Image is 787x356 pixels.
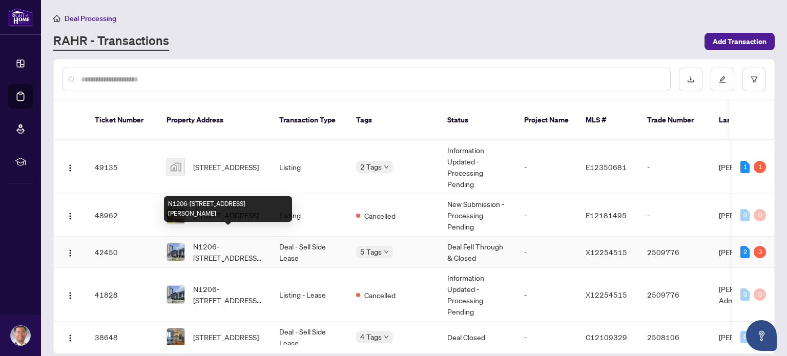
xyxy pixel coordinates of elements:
th: Status [439,100,516,140]
img: thumbnail-img [167,328,184,346]
div: N1206-[STREET_ADDRESS][PERSON_NAME] [164,196,292,222]
a: RAHR - Transactions [53,32,169,51]
span: Cancelled [364,210,396,221]
button: Logo [62,159,78,175]
div: 0 [740,331,750,343]
th: Project Name [516,100,577,140]
td: - [516,194,577,237]
td: - [516,237,577,268]
span: Deal Processing [65,14,116,23]
td: Listing [271,140,348,194]
img: Logo [66,164,74,172]
td: Deal - Sell Side Lease [271,237,348,268]
div: 0 [754,209,766,221]
button: Logo [62,286,78,303]
button: download [679,68,702,91]
td: Deal Fell Through & Closed [439,237,516,268]
td: Information Updated - Processing Pending [439,268,516,322]
button: Add Transaction [705,33,775,50]
div: 0 [740,209,750,221]
td: - [516,268,577,322]
td: Listing - Lease [271,268,348,322]
button: Open asap [746,320,777,351]
button: Logo [62,244,78,260]
td: - [639,140,711,194]
td: 49135 [87,140,158,194]
span: down [384,249,389,255]
div: 0 [754,288,766,301]
img: Logo [66,291,74,300]
td: Listing [271,194,348,237]
td: 2509776 [639,268,711,322]
span: Add Transaction [713,33,767,50]
span: N1206-[STREET_ADDRESS][PERSON_NAME] [193,283,263,306]
th: Tags [348,100,439,140]
th: Transaction Type [271,100,348,140]
img: thumbnail-img [167,158,184,176]
img: Profile Icon [11,326,30,345]
span: Cancelled [364,289,396,301]
div: 0 [740,288,750,301]
td: New Submission - Processing Pending [439,194,516,237]
td: 41828 [87,268,158,322]
span: E12181495 [586,211,627,220]
td: - [639,194,711,237]
span: X12254515 [586,290,627,299]
img: Logo [66,249,74,257]
img: Logo [66,334,74,342]
div: 1 [754,161,766,173]
button: Logo [62,329,78,345]
td: 2508106 [639,322,711,353]
span: down [384,164,389,170]
span: download [687,76,694,83]
span: home [53,15,60,22]
span: E12350681 [586,162,627,172]
th: Ticket Number [87,100,158,140]
button: edit [711,68,734,91]
th: Property Address [158,100,271,140]
td: 48962 [87,194,158,237]
span: 2 Tags [360,161,382,173]
div: 1 [740,161,750,173]
td: - [516,322,577,353]
button: Logo [62,207,78,223]
td: 42450 [87,237,158,268]
img: logo [8,8,33,27]
span: X12254515 [586,247,627,257]
td: Deal Closed [439,322,516,353]
span: [STREET_ADDRESS] [193,331,259,343]
span: edit [719,76,726,83]
span: down [384,334,389,340]
div: 2 [740,246,750,258]
td: Information Updated - Processing Pending [439,140,516,194]
span: [STREET_ADDRESS] [193,161,259,173]
div: 3 [754,246,766,258]
td: 38648 [87,322,158,353]
td: Deal - Sell Side Lease [271,322,348,353]
span: 4 Tags [360,331,382,343]
th: MLS # [577,100,639,140]
span: 5 Tags [360,246,382,258]
img: Logo [66,212,74,220]
td: - [516,140,577,194]
th: Trade Number [639,100,711,140]
span: N1206-[STREET_ADDRESS][PERSON_NAME] [193,241,263,263]
span: filter [751,76,758,83]
img: thumbnail-img [167,243,184,261]
button: filter [742,68,766,91]
td: 2509776 [639,237,711,268]
span: C12109329 [586,332,627,342]
img: thumbnail-img [167,286,184,303]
